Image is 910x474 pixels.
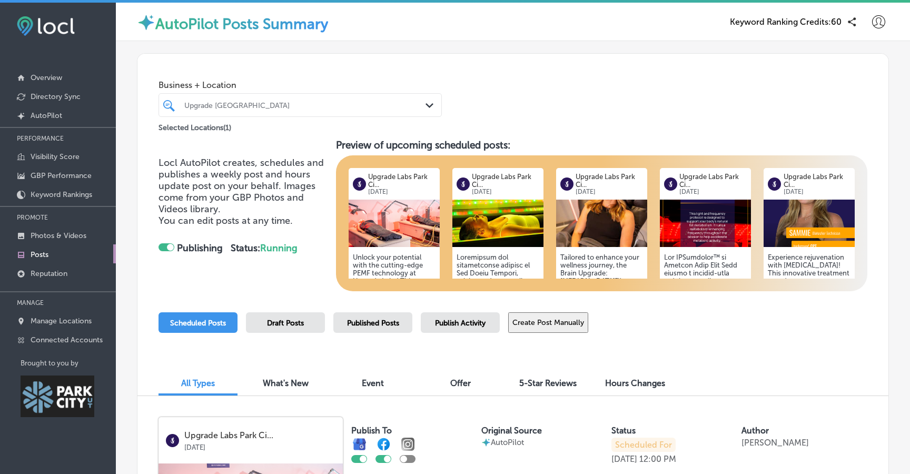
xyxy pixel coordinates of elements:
span: Business + Location [159,80,442,90]
h5: Tailored to enhance your wellness journey, the Brain Upgrade: [MEDICAL_DATA]™ promotes mental cla... [560,253,643,372]
img: 742c4860-a7ee-464d-b441-5389b130340bPEMFOverview.png [349,200,440,247]
label: Status [611,426,636,436]
img: logo [664,177,677,191]
p: Manage Locations [31,317,92,325]
p: Upgrade Labs Park Ci... [368,173,435,189]
label: Original Source [481,426,542,436]
p: Directory Sync [31,92,81,101]
span: All Types [181,378,215,388]
img: autopilot-icon [137,13,155,32]
p: Selected Locations ( 1 ) [159,119,231,132]
img: logo [457,177,470,191]
img: fda3e92497d09a02dc62c9cd864e3231.png [17,16,75,36]
strong: Publishing [177,242,223,254]
p: Upgrade Labs Park Ci... [184,431,335,440]
p: Upgrade Labs Park Ci... [784,173,850,189]
span: Event [362,378,384,388]
span: Scheduled Posts [170,319,226,328]
h5: Loremipsum dol sitametconse adipisc el Sed Doeiu Tempori, utlabor etd magnaaliq enimadmi veniamq ... [457,253,539,372]
h3: Preview of upcoming scheduled posts: [336,139,868,151]
p: Scheduled For [611,438,676,452]
p: Photos & Videos [31,231,86,240]
p: [DATE] [679,189,746,195]
img: logo [560,177,573,191]
p: [DATE] [611,454,637,464]
h5: Unlock your potential with the cutting-edge PEMF technology at Upgrade Labs! This innovative tool... [353,253,436,372]
img: fe7c48c8-5979-4cac-82eb-81f84dfb7742Neurofeedback_Woman_Front1.jpg [556,200,647,247]
span: Hours Changes [605,378,665,388]
p: AutoPilot [31,111,62,120]
p: Upgrade Labs Park Ci... [576,173,642,189]
img: 460b9939-5921-4e50-8c11-4ab6fb286541Sammie.png [764,200,855,247]
span: Published Posts [347,319,399,328]
p: Keyword Rankings [31,190,92,199]
label: AutoPilot Posts Summary [155,15,328,33]
p: [DATE] [472,189,539,195]
span: 5-Star Reviews [519,378,577,388]
p: [DATE] [576,189,642,195]
p: [DATE] [784,189,850,195]
p: 12:00 PM [639,454,676,464]
p: Upgrade Labs Park Ci... [679,173,746,189]
span: Offer [450,378,471,388]
p: Reputation [31,269,67,278]
img: logo [353,177,366,191]
strong: Status: [231,242,298,254]
img: autopilot-icon [481,438,491,447]
img: Park City [21,376,94,417]
span: You can edit posts at any time. [159,215,293,226]
h5: Lor IPSumdolor™ si Ametcon Adip Elit Sedd eiusmo t incidid-utla etdolore ma ali enimadmini veniam... [664,253,747,372]
p: GBP Performance [31,171,92,180]
p: Connected Accounts [31,335,103,344]
p: [DATE] [184,440,335,451]
span: Keyword Ranking Credits: 60 [730,17,842,27]
span: What's New [263,378,309,388]
p: Upgrade Labs Park Ci... [472,173,539,189]
p: [DATE] [368,189,435,195]
p: Brought to you by [21,359,116,367]
p: Posts [31,250,48,259]
img: 7911845a-788e-49f4-a883-c96f550da62fREDchargerUpgradeLabsParkCity.jpg [452,200,543,247]
span: Draft Posts [267,319,304,328]
div: Upgrade [GEOGRAPHIC_DATA] [184,101,427,110]
img: 3fd446c9-b5ff-4d3b-ae37-26de3d1042511751380672265_186_REDchargerNEWProtocolGraphics-021.png [660,200,751,247]
h5: Experience rejuvenation with [MEDICAL_DATA]! This innovative treatment speeds up recovery, allevi... [768,253,850,372]
label: Publish To [351,426,392,436]
span: Running [260,242,298,254]
img: logo [166,434,179,447]
span: Publish Activity [435,319,486,328]
p: Overview [31,73,62,82]
label: Author [741,426,769,436]
img: logo [768,177,781,191]
button: Create Post Manually [508,312,588,333]
p: AutoPilot [491,438,524,447]
p: [PERSON_NAME] [741,438,809,448]
span: Locl AutoPilot creates, schedules and publishes a weekly post and hours update post on your behal... [159,157,324,215]
p: Visibility Score [31,152,80,161]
